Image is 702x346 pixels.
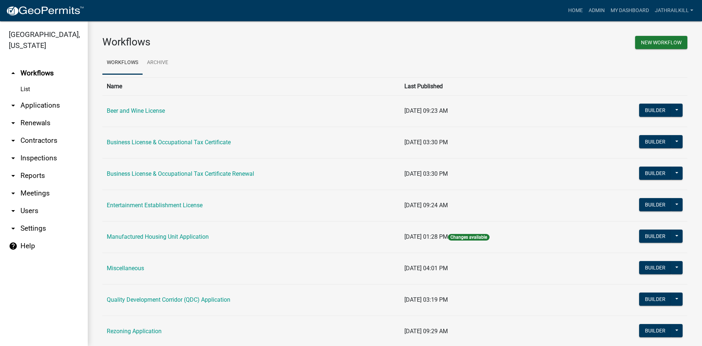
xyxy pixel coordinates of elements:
span: [DATE] 01:28 PM [404,233,448,240]
span: [DATE] 03:30 PM [404,139,448,146]
a: Manufactured Housing Unit Application [107,233,209,240]
button: New Workflow [635,36,687,49]
i: arrow_drop_down [9,224,18,233]
span: [DATE] 03:30 PM [404,170,448,177]
a: My Dashboard [608,4,652,18]
i: arrow_drop_down [9,189,18,198]
i: arrow_drop_up [9,69,18,78]
a: Archive [143,51,173,75]
a: Beer and Wine License [107,107,165,114]
button: Builder [639,167,671,180]
a: Quality Development Corridor (QDC) Application [107,296,230,303]
i: arrow_drop_down [9,136,18,145]
span: [DATE] 09:23 AM [404,107,448,114]
a: Miscellaneous [107,265,144,272]
h3: Workflows [102,36,389,48]
span: [DATE] 09:29 AM [404,328,448,335]
span: [DATE] 09:24 AM [404,202,448,209]
a: Business License & Occupational Tax Certificate Renewal [107,170,254,177]
span: Changes available [448,234,490,241]
a: Rezoning Application [107,328,162,335]
button: Builder [639,261,671,274]
span: [DATE] 04:01 PM [404,265,448,272]
a: Jathrailkill [652,4,696,18]
button: Builder [639,293,671,306]
a: Home [565,4,586,18]
button: Builder [639,324,671,337]
button: Builder [639,198,671,211]
span: [DATE] 03:19 PM [404,296,448,303]
a: Workflows [102,51,143,75]
i: help [9,242,18,250]
button: Builder [639,104,671,117]
th: Last Published [400,77,586,95]
a: Entertainment Establishment License [107,202,203,209]
i: arrow_drop_down [9,207,18,215]
a: Business License & Occupational Tax Certificate [107,139,231,146]
button: Builder [639,230,671,243]
th: Name [102,77,400,95]
i: arrow_drop_down [9,154,18,163]
button: Builder [639,135,671,148]
i: arrow_drop_down [9,171,18,180]
a: Admin [586,4,608,18]
i: arrow_drop_down [9,101,18,110]
i: arrow_drop_down [9,119,18,127]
